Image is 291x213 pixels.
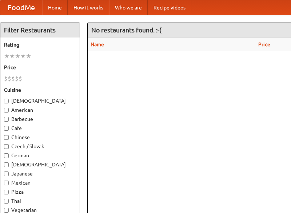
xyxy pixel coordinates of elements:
a: Price [258,42,270,47]
li: $ [11,75,15,83]
input: Cafe [4,126,9,131]
label: Japanese [4,170,76,177]
input: [DEMOGRAPHIC_DATA] [4,162,9,167]
label: Cafe [4,125,76,132]
a: Home [42,0,68,15]
input: Chinese [4,135,9,140]
input: German [4,153,9,158]
li: $ [19,75,22,83]
label: German [4,152,76,159]
ng-pluralize: No restaurants found. :-( [91,27,162,33]
li: $ [8,75,11,83]
input: Japanese [4,171,9,176]
a: FoodMe [0,0,42,15]
input: Pizza [4,190,9,194]
label: [DEMOGRAPHIC_DATA] [4,161,76,168]
li: ★ [4,52,9,60]
input: Thai [4,199,9,204]
label: Mexican [4,179,76,186]
a: Who we are [109,0,148,15]
h5: Price [4,64,76,71]
label: [DEMOGRAPHIC_DATA] [4,97,76,104]
h5: Cuisine [4,86,76,94]
h4: Filter Restaurants [0,23,80,38]
a: How it works [68,0,109,15]
input: American [4,108,9,113]
a: Name [91,42,104,47]
li: ★ [9,52,15,60]
input: [DEMOGRAPHIC_DATA] [4,99,9,103]
label: Barbecue [4,115,76,123]
label: Chinese [4,134,76,141]
a: Recipe videos [148,0,191,15]
label: Pizza [4,188,76,196]
label: American [4,106,76,114]
li: $ [4,75,8,83]
input: Mexican [4,181,9,185]
li: ★ [15,52,20,60]
h5: Rating [4,41,76,48]
li: ★ [26,52,31,60]
input: Vegetarian [4,208,9,213]
li: ★ [20,52,26,60]
input: Barbecue [4,117,9,122]
label: Thai [4,197,76,205]
input: Czech / Slovak [4,144,9,149]
label: Czech / Slovak [4,143,76,150]
li: $ [15,75,19,83]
